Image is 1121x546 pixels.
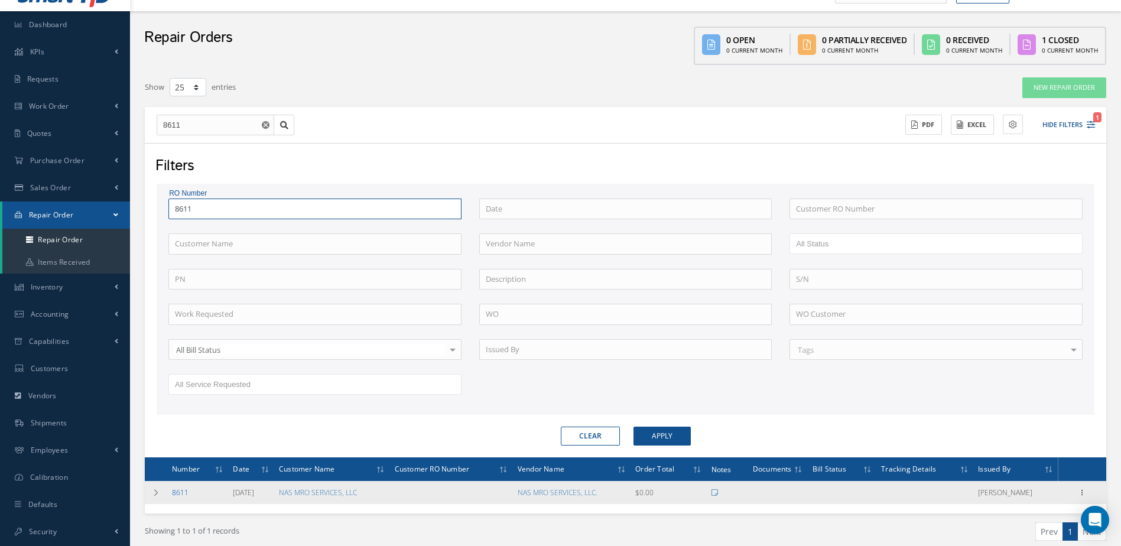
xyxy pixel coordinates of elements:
span: Number [172,463,200,474]
input: Search by RO Number [157,115,274,136]
input: Work Requested [168,304,462,325]
span: Tags [795,344,814,356]
div: 0 Current Month [822,46,906,55]
button: Excel [951,115,994,135]
a: NAS MRO SERVICES, LLC. [518,487,597,498]
span: Sales Order [30,183,71,193]
button: Hide Filters1 [1032,115,1095,135]
a: NAS MRO SERVICES, LLC [279,487,357,498]
input: Date [479,199,772,220]
input: Customer Name [168,233,462,255]
input: Description [479,269,772,290]
span: Date [233,463,249,474]
svg: Reset [262,121,269,129]
span: Inventory [31,282,63,292]
span: KPIs [30,47,44,57]
a: New Repair Order [1022,77,1106,98]
div: 1 Closed [1042,34,1098,46]
span: Work Order [29,101,69,111]
span: Repair Order [29,210,74,220]
button: PDF [905,115,942,135]
a: 8611 [172,487,189,498]
span: Dashboard [29,19,67,30]
span: Employees [31,445,69,455]
button: Apply [633,427,691,446]
input: Vendor Name [479,233,772,255]
div: 0 Open [726,34,782,46]
td: $0.00 [631,481,706,504]
span: Tracking Details [881,463,936,474]
span: Notes [711,463,732,474]
input: WO Customer [789,304,1083,325]
span: Capabilities [29,336,70,346]
span: Purchase Order [30,155,85,165]
span: Customer Name [279,463,335,474]
div: 0 Partially Received [822,34,906,46]
span: Bill Status [813,463,846,474]
div: 0 Received [946,34,1002,46]
span: Security [29,526,57,537]
div: Filters [147,155,1102,178]
input: S/N [789,269,1083,290]
span: Quotes [27,128,52,138]
a: Items Received [2,251,130,274]
input: Customer RO Number [789,199,1083,220]
td: [DATE] [228,481,274,504]
input: WO [479,304,772,325]
span: Calibration [30,472,68,482]
span: Issued By [978,463,1010,474]
span: All Bill Status [173,344,446,356]
button: Reset [259,115,274,136]
span: Customer RO Number [395,463,470,474]
h2: Repair Orders [144,29,233,47]
span: Requests [27,74,59,84]
div: 0 Current Month [946,46,1002,55]
span: Defaults [28,499,57,509]
input: PN [168,269,462,290]
span: Shipments [31,418,67,428]
label: RO Number [169,188,461,199]
a: 1 [1062,522,1078,541]
span: Order Total [635,463,674,474]
input: RO Number [168,199,462,220]
button: Clear [561,427,620,446]
input: Issued By [479,339,772,360]
span: Documents [753,463,792,474]
label: entries [212,77,236,93]
div: 0 Current Month [726,46,782,55]
span: Vendor Name [518,463,564,474]
div: 0 Current Month [1042,46,1098,55]
td: [PERSON_NAME] [973,481,1058,504]
span: Vendors [28,391,57,401]
a: Repair Order [2,201,130,229]
div: Open Intercom Messenger [1081,506,1109,534]
span: Accounting [31,309,69,319]
span: 1 [1093,112,1101,122]
a: Repair Order [2,229,130,251]
label: Show [145,77,164,93]
span: Customers [31,363,69,373]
